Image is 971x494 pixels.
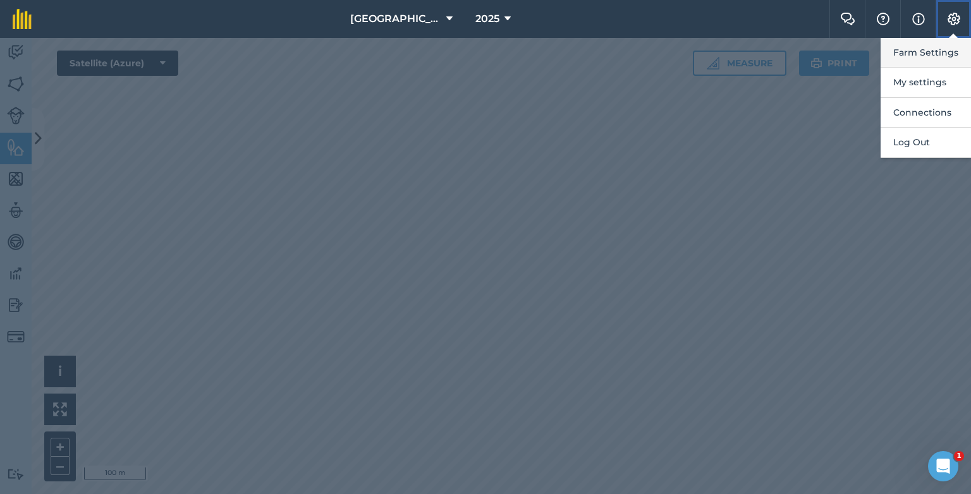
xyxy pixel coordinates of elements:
[881,38,971,68] button: Farm Settings
[881,128,971,157] button: Log Out
[912,11,925,27] img: svg+xml;base64,PHN2ZyB4bWxucz0iaHR0cDovL3d3dy53My5vcmcvMjAwMC9zdmciIHdpZHRoPSIxNyIgaGVpZ2h0PSIxNy...
[876,13,891,25] img: A question mark icon
[13,9,32,29] img: fieldmargin Logo
[946,13,962,25] img: A cog icon
[881,68,971,97] button: My settings
[350,11,441,27] span: [GEOGRAPHIC_DATA] (Gardens)
[954,451,964,461] span: 1
[881,98,971,128] button: Connections
[475,11,499,27] span: 2025
[840,13,855,25] img: Two speech bubbles overlapping with the left bubble in the forefront
[928,451,958,481] iframe: Intercom live chat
